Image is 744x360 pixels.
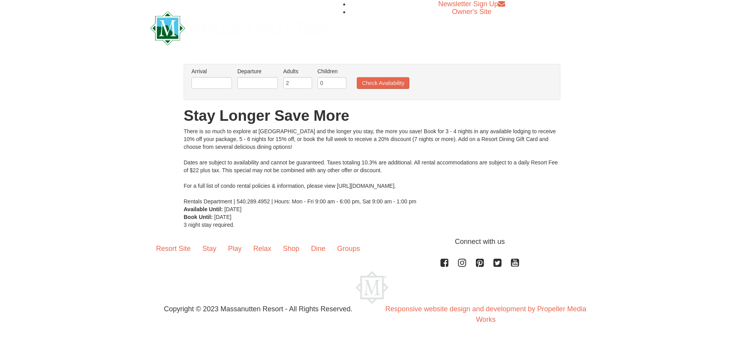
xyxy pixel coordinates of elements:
label: Adults [283,67,312,75]
img: Massanutten Resort Logo [150,11,328,45]
button: Check Availability [357,77,409,89]
img: Massanutten Resort Logo [356,271,388,304]
a: Responsive website design and development by Propeller Media Works [385,305,586,323]
span: 3 night stay required. [184,222,235,228]
span: [DATE] [214,214,232,220]
strong: Book Until: [184,214,213,220]
a: Relax [247,236,277,261]
strong: Available Until: [184,206,223,212]
a: Resort Site [150,236,197,261]
span: [DATE] [225,206,242,212]
label: Children [318,67,346,75]
a: Owner's Site [452,8,491,16]
label: Arrival [191,67,232,75]
label: Departure [237,67,278,75]
a: Shop [277,236,305,261]
h1: Stay Longer Save More [184,108,560,124]
a: Massanutten Resort [150,18,328,36]
a: Play [222,236,247,261]
a: Stay [197,236,222,261]
a: Groups [331,236,366,261]
p: Copyright © 2023 Massanutten Resort - All Rights Reserved. [144,304,372,314]
p: Connect with us [150,236,594,247]
a: Dine [305,236,331,261]
div: There is so much to explore at [GEOGRAPHIC_DATA] and the longer you stay, the more you save! Book... [184,127,560,205]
